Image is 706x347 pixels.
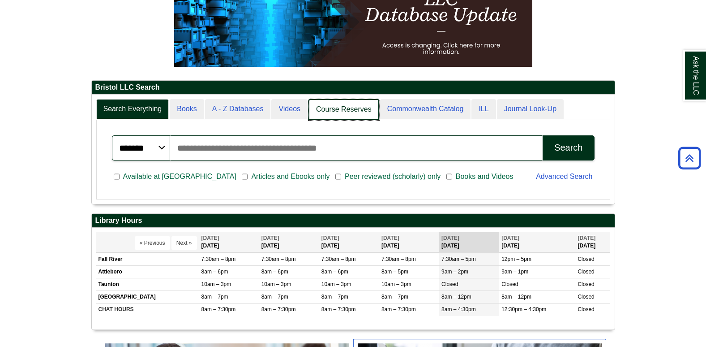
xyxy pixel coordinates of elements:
[381,294,408,300] span: 8am – 7pm
[381,256,416,262] span: 7:30am – 8pm
[341,171,444,182] span: Peer reviewed (scholarly) only
[501,235,519,241] span: [DATE]
[380,99,471,119] a: Commonwealth Catalog
[135,236,170,250] button: « Previous
[308,99,379,120] a: Course Reserves
[578,235,595,241] span: [DATE]
[261,256,296,262] span: 7:30am – 8pm
[205,99,271,119] a: A - Z Databases
[501,256,531,262] span: 12pm – 5pm
[201,269,228,275] span: 8am – 6pm
[261,235,279,241] span: [DATE]
[201,294,228,300] span: 8am – 7pm
[171,236,197,250] button: Next »
[446,173,452,181] input: Books and Videos
[497,99,564,119] a: Journal Look-Up
[578,256,594,262] span: Closed
[554,143,582,153] div: Search
[201,306,236,312] span: 8am – 7:30pm
[381,269,408,275] span: 8am – 5pm
[96,304,199,316] td: CHAT HOURS
[578,306,594,312] span: Closed
[501,269,528,275] span: 9am – 1pm
[170,99,204,119] a: Books
[261,281,291,287] span: 10am – 3pm
[578,281,594,287] span: Closed
[441,281,458,287] span: Closed
[261,294,288,300] span: 8am – 7pm
[114,173,120,181] input: Available at [GEOGRAPHIC_DATA]
[499,232,575,252] th: [DATE]
[381,235,399,241] span: [DATE]
[120,171,240,182] span: Available at [GEOGRAPHIC_DATA]
[675,152,704,164] a: Back to Top
[543,135,594,160] button: Search
[96,291,199,304] td: [GEOGRAPHIC_DATA]
[452,171,517,182] span: Books and Videos
[381,306,416,312] span: 8am – 7:30pm
[321,281,351,287] span: 10am – 3pm
[321,269,348,275] span: 8am – 6pm
[321,294,348,300] span: 8am – 7pm
[578,294,594,300] span: Closed
[321,306,356,312] span: 8am – 7:30pm
[261,306,296,312] span: 8am – 7:30pm
[321,235,339,241] span: [DATE]
[96,278,199,291] td: Taunton
[439,232,499,252] th: [DATE]
[441,235,459,241] span: [DATE]
[261,269,288,275] span: 8am – 6pm
[471,99,496,119] a: ILL
[379,232,439,252] th: [DATE]
[441,306,476,312] span: 8am – 4:30pm
[96,99,169,119] a: Search Everything
[441,294,471,300] span: 8am – 12pm
[201,256,236,262] span: 7:30am – 8pm
[201,281,231,287] span: 10am – 3pm
[501,306,546,312] span: 12:30pm – 4:30pm
[271,99,308,119] a: Videos
[501,281,518,287] span: Closed
[578,269,594,275] span: Closed
[92,214,615,228] h2: Library Hours
[536,173,592,180] a: Advanced Search
[381,281,411,287] span: 10am – 3pm
[248,171,333,182] span: Articles and Ebooks only
[259,232,319,252] th: [DATE]
[335,173,341,181] input: Peer reviewed (scholarly) only
[441,256,476,262] span: 7:30am – 5pm
[96,253,199,265] td: Fall River
[199,232,259,252] th: [DATE]
[321,256,356,262] span: 7:30am – 8pm
[441,269,468,275] span: 9am – 2pm
[92,81,615,95] h2: Bristol LLC Search
[242,173,248,181] input: Articles and Ebooks only
[319,232,379,252] th: [DATE]
[501,294,531,300] span: 8am – 12pm
[575,232,610,252] th: [DATE]
[96,265,199,278] td: Attleboro
[201,235,219,241] span: [DATE]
